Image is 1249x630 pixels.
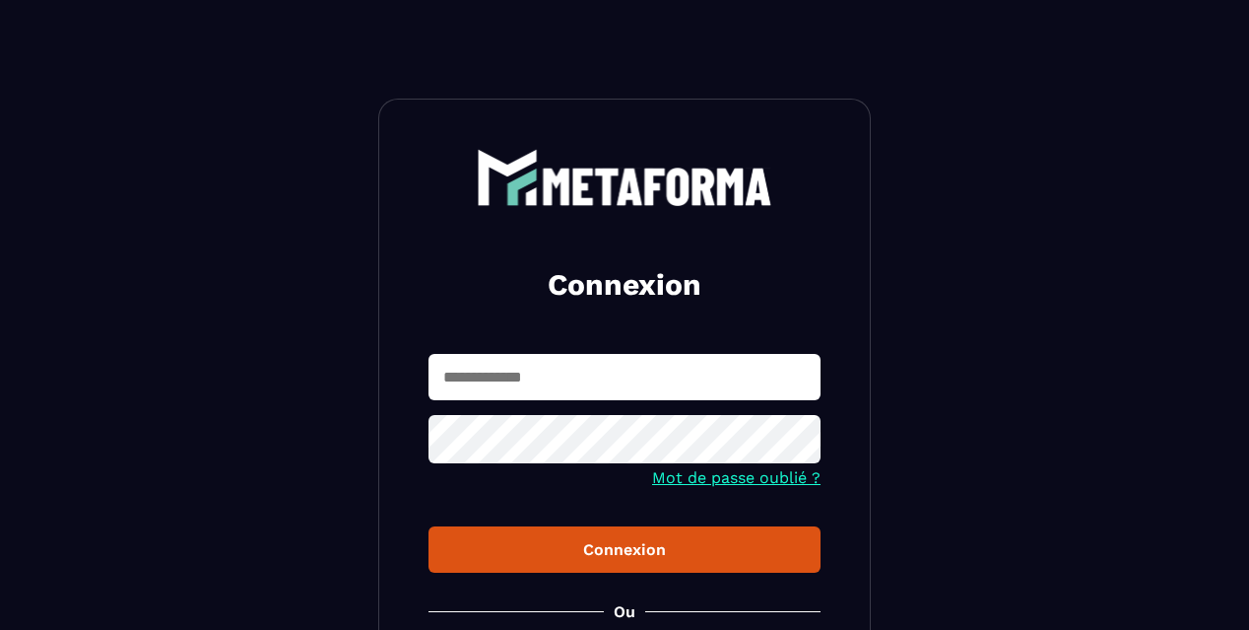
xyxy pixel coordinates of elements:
h2: Connexion [452,265,797,305]
img: logo [477,149,772,206]
p: Ou [614,602,635,621]
div: Connexion [444,540,805,559]
a: Mot de passe oublié ? [652,468,821,487]
a: logo [428,149,821,206]
button: Connexion [428,526,821,573]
